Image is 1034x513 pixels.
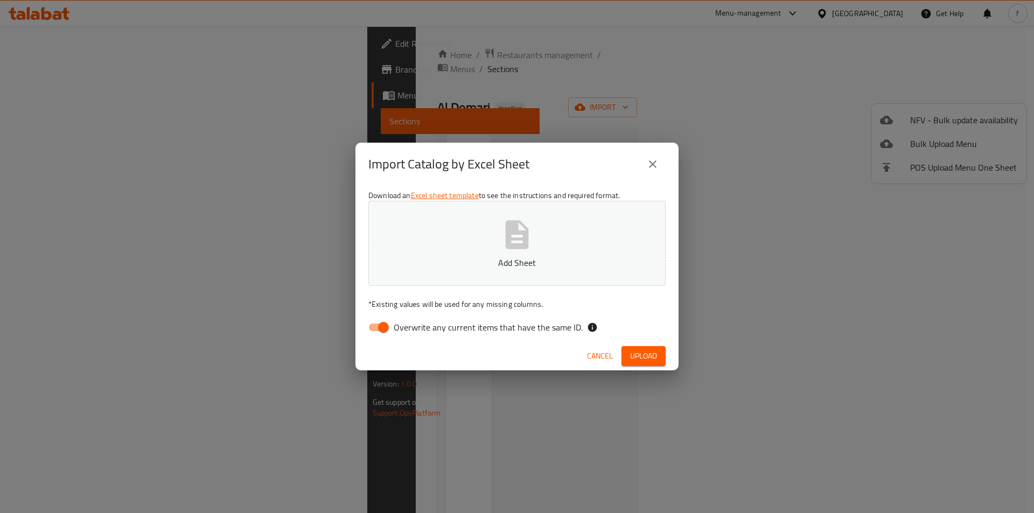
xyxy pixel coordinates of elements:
span: Upload [630,349,657,363]
button: close [640,151,666,177]
span: Overwrite any current items that have the same ID. [394,321,583,334]
div: Download an to see the instructions and required format. [355,186,679,342]
button: Upload [621,346,666,366]
h2: Import Catalog by Excel Sheet [368,156,529,173]
svg: If the overwrite option isn't selected, then the items that match an existing ID will be ignored ... [587,322,598,333]
a: Excel sheet template [411,188,479,202]
button: Cancel [583,346,617,366]
span: Cancel [587,349,613,363]
p: Add Sheet [385,256,649,269]
p: Existing values will be used for any missing columns. [368,299,666,310]
button: Add Sheet [368,201,666,286]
